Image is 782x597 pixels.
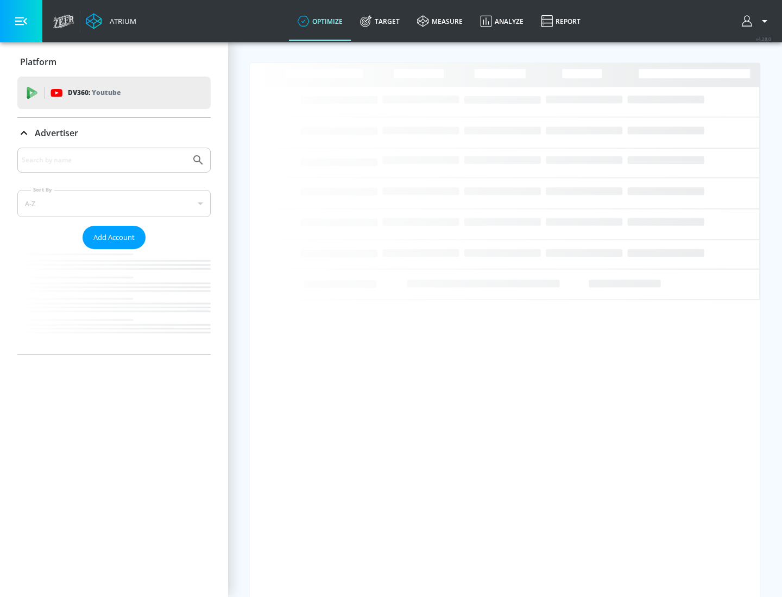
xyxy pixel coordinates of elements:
p: Advertiser [35,127,78,139]
a: optimize [289,2,351,41]
input: Search by name [22,153,186,167]
a: measure [408,2,471,41]
p: Youtube [92,87,121,98]
div: Atrium [105,16,136,26]
p: Platform [20,56,56,68]
a: Atrium [86,13,136,29]
a: Target [351,2,408,41]
label: Sort By [31,186,54,193]
button: Add Account [83,226,146,249]
div: A-Z [17,190,211,217]
a: Analyze [471,2,532,41]
div: DV360: Youtube [17,77,211,109]
p: DV360: [68,87,121,99]
span: Add Account [93,231,135,244]
span: v 4.28.0 [756,36,771,42]
div: Advertiser [17,148,211,354]
nav: list of Advertiser [17,249,211,354]
a: Report [532,2,589,41]
div: Advertiser [17,118,211,148]
div: Platform [17,47,211,77]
